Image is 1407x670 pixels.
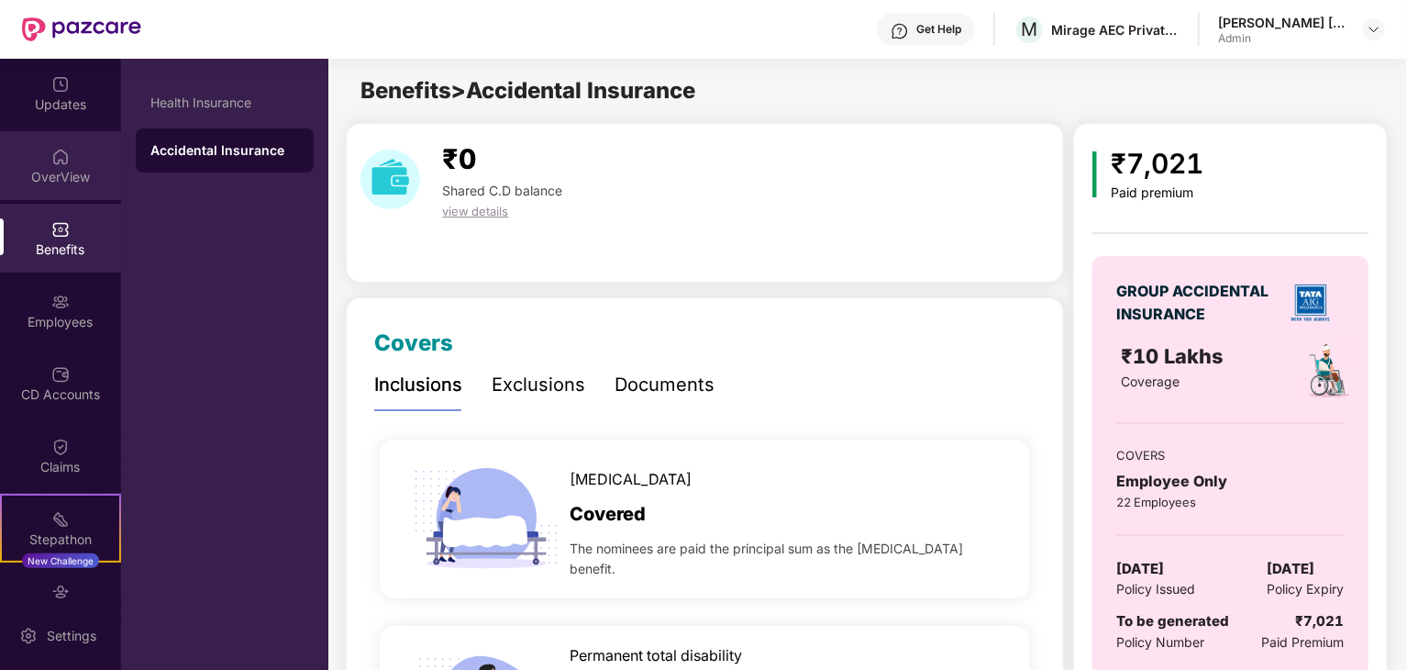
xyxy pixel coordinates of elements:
[2,530,119,549] div: Stepathon
[1262,632,1345,653] span: Paid Premium
[51,583,70,601] img: svg+xml;base64,PHN2ZyBpZD0iRW5kb3JzZW1lbnRzIiB4bWxucz0iaHR0cDovL3d3dy53My5vcmcvMjAwMC9zdmciIHdpZH...
[442,142,476,175] span: ₹0
[374,326,453,361] div: Covers
[1116,558,1164,580] span: [DATE]
[1283,275,1338,330] img: insurerLogo
[1116,579,1195,599] span: Policy Issued
[1112,185,1204,201] div: Paid premium
[1092,151,1097,197] img: icon
[442,204,508,218] span: view details
[51,293,70,311] img: svg+xml;base64,PHN2ZyBpZD0iRW1wbG95ZWVzIiB4bWxucz0iaHR0cDovL3d3dy53My5vcmcvMjAwMC9zdmciIHdpZHRoPS...
[51,365,70,384] img: svg+xml;base64,PHN2ZyBpZD0iQ0RfQWNjb3VudHMiIGRhdGEtbmFtZT0iQ0QgQWNjb3VudHMiIHhtbG5zPSJodHRwOi8vd3...
[1116,493,1344,511] div: 22 Employees
[570,539,1003,579] span: The nominees are paid the principal sum as the [MEDICAL_DATA] benefit.
[891,22,909,40] img: svg+xml;base64,PHN2ZyBpZD0iSGVscC0zMngzMiIgeG1sbnM9Imh0dHA6Ly93d3cudzMub3JnLzIwMDAvc3ZnIiB3aWR0aD...
[916,22,961,37] div: Get Help
[1116,446,1344,464] div: COVERS
[1296,610,1345,632] div: ₹7,021
[492,371,585,399] div: Exclusions
[570,500,646,529] span: Covered
[1299,341,1358,400] img: policyIcon
[51,148,70,166] img: svg+xml;base64,PHN2ZyBpZD0iSG9tZSIgeG1sbnM9Imh0dHA6Ly93d3cudzMub3JnLzIwMDAvc3ZnIiB3aWR0aD0iMjAiIG...
[51,438,70,456] img: svg+xml;base64,PHN2ZyBpZD0iQ2xhaW0iIHhtbG5zPSJodHRwOi8vd3d3LnczLm9yZy8yMDAwL3N2ZyIgd2lkdGg9IjIwIi...
[51,510,70,529] img: svg+xml;base64,PHN2ZyB4bWxucz0iaHR0cDovL3d3dy53My5vcmcvMjAwMC9zdmciIHdpZHRoPSIyMSIgaGVpZ2h0PSIyMC...
[1116,634,1204,650] span: Policy Number
[1116,280,1277,326] div: GROUP ACCIDENTAL INSURANCE
[1122,344,1230,368] span: ₹10 Lakhs
[1116,612,1229,630] span: To be generated
[615,371,715,399] div: Documents
[1122,374,1180,389] span: Coverage
[1367,22,1381,37] img: svg+xml;base64,PHN2ZyBpZD0iRHJvcGRvd24tMzJ4MzIiIHhtbG5zPSJodHRwOi8vd3d3LnczLm9yZy8yMDAwL3N2ZyIgd2...
[1112,142,1204,185] div: ₹7,021
[19,627,38,645] img: svg+xml;base64,PHN2ZyBpZD0iU2V0dGluZy0yMHgyMCIgeG1sbnM9Imh0dHA6Ly93d3cudzMub3JnLzIwMDAvc3ZnIiB3aW...
[1268,558,1315,580] span: [DATE]
[570,468,692,491] span: [MEDICAL_DATA]
[41,627,102,645] div: Settings
[22,17,141,41] img: New Pazcare Logo
[51,220,70,239] img: svg+xml;base64,PHN2ZyBpZD0iQmVuZWZpdHMiIHhtbG5zPSJodHRwOi8vd3d3LnczLm9yZy8yMDAwL3N2ZyIgd2lkdGg9Ij...
[1218,31,1346,46] div: Admin
[150,95,299,110] div: Health Insurance
[360,77,695,104] span: Benefits > Accidental Insurance
[150,141,299,160] div: Accidental Insurance
[570,644,742,667] span: Permanent total disability
[1268,579,1345,599] span: Policy Expiry
[374,371,462,399] div: Inclusions
[1116,470,1344,493] div: Employee Only
[22,553,99,568] div: New Challenge
[442,183,562,198] span: Shared C.D balance
[51,75,70,94] img: svg+xml;base64,PHN2ZyBpZD0iVXBkYXRlZCIgeG1sbnM9Imh0dHA6Ly93d3cudzMub3JnLzIwMDAvc3ZnIiB3aWR0aD0iMj...
[1051,21,1180,39] div: Mirage AEC Private Limited
[1218,14,1346,31] div: [PERSON_NAME] [PERSON_NAME]
[1022,18,1038,40] span: M
[360,150,420,209] img: download
[407,440,566,598] img: icon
